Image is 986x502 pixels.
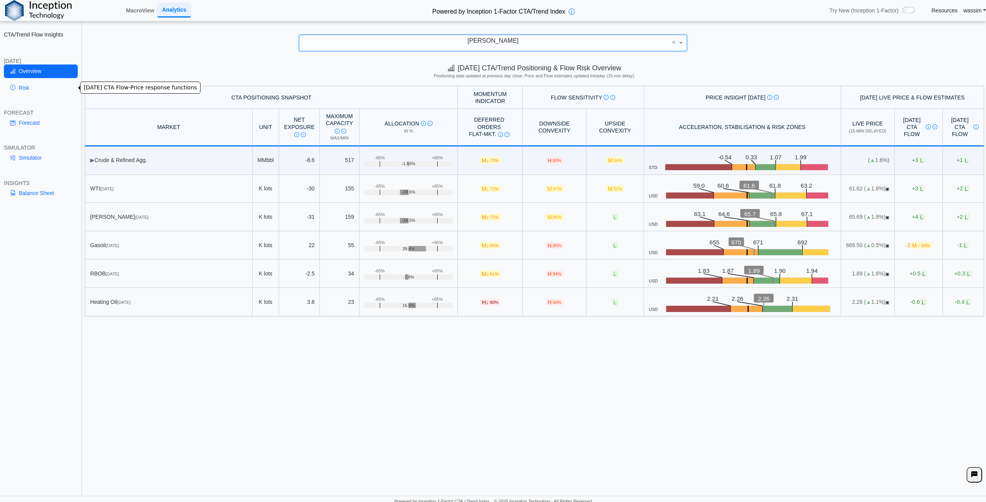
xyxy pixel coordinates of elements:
span: -7.4% [403,275,414,280]
span: M [606,185,624,192]
div: +65% [432,268,443,274]
img: Info [974,124,979,129]
span: -19.6% [402,190,415,195]
span: L [612,270,619,277]
div: -65% [375,297,385,302]
a: Risk [4,81,78,94]
td: 155 [320,175,359,203]
div: [DATE] CTA Flow-Price response functions [80,82,200,94]
span: M [480,270,501,277]
span: ▲ [866,299,871,305]
span: 16.5% [403,303,415,308]
td: -8.6 [279,146,320,175]
span: [DATE] [100,187,114,191]
text: 1.94 [808,267,820,274]
span: H [546,242,563,249]
text: 63.1 [694,211,706,217]
span: [DATE] [117,300,131,305]
span: Max/Min [330,136,349,140]
span: ↓ 58% [918,243,930,248]
td: -2.5 [279,260,320,288]
span: 90% [490,300,498,305]
span: H [546,270,563,277]
span: USD [649,279,658,284]
td: K lots [253,231,279,260]
text: 2.26 [758,296,770,302]
td: 517 [320,146,359,175]
span: USD [649,222,658,227]
td: 23 [320,288,359,316]
div: +65% [432,297,443,302]
a: Simulator [4,151,78,164]
text: 63.2 [802,182,814,189]
span: -2 [905,242,932,249]
span: × [672,39,676,46]
span: -0.4 [955,299,971,305]
a: MacroView [123,4,157,17]
span: H [480,299,500,305]
div: [PERSON_NAME] [90,213,247,220]
span: 87% [553,187,562,191]
span: ▲ [866,185,871,192]
span: +1 [956,157,970,164]
span: ▶ [90,157,94,163]
th: Momentum Indicator [458,86,523,109]
span: OPEN: Market session is currently open. [885,243,889,248]
a: Balance Sheet [4,187,78,200]
span: OPEN: Market session is currently open. [885,215,889,220]
div: +65% [432,155,443,160]
td: 1.89 ( 1.6%) [841,260,895,288]
span: 96% [553,300,561,305]
div: WTI [90,185,247,192]
span: OPEN: Market session is currently open. [885,187,889,191]
span: L [963,185,970,192]
span: [DATE] [135,215,148,220]
div: Gasoil [90,242,247,249]
span: +3 [912,157,925,164]
div: -65% [375,184,385,189]
td: K lots [253,260,279,288]
span: +0.5 [910,270,927,277]
h5: Positioning data updated at previous day close; Price and Flow estimates updated intraday (15-min... [87,73,981,78]
span: in % [404,129,413,133]
span: M [910,242,932,249]
text: 670 [732,239,742,246]
span: ↓ [486,299,489,305]
span: ↓ [486,242,489,248]
span: 85% [490,243,499,248]
td: 22 [279,231,320,260]
span: 95% [553,243,561,248]
span: OPEN: Market session is currently open. [885,300,889,305]
div: Net Exposure [284,116,315,138]
text: 692 [799,239,809,246]
img: Read More [504,132,510,137]
span: 52% [614,187,622,191]
span: ↓ [486,214,489,220]
img: Read More [301,132,306,137]
img: Info [335,129,340,134]
span: L [918,157,925,164]
td: -30 [279,175,320,203]
span: L [963,157,970,164]
td: 669.50 ( 0.5%) [841,231,895,260]
text: 1.89 [749,267,761,274]
img: Read More [774,95,779,100]
text: 671 [754,239,764,246]
div: -65% [375,155,385,160]
span: STD [649,165,657,170]
th: Unit [253,109,279,146]
td: K lots [253,203,279,231]
div: Maximum Capacity [325,113,354,134]
span: L [920,299,927,305]
th: Upside Convexity [586,109,644,146]
text: 65.7 [745,211,757,217]
text: 1.99 [797,154,808,160]
span: Clear value [670,35,677,51]
text: 655 [710,239,720,246]
td: 159 [320,203,359,231]
span: -19.5% [402,218,415,223]
h2: CTA/Trend Flow Insights [4,31,78,38]
div: [DATE] CTA Flow [948,117,979,138]
span: ▲ [866,242,871,248]
span: 54% [614,158,622,163]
